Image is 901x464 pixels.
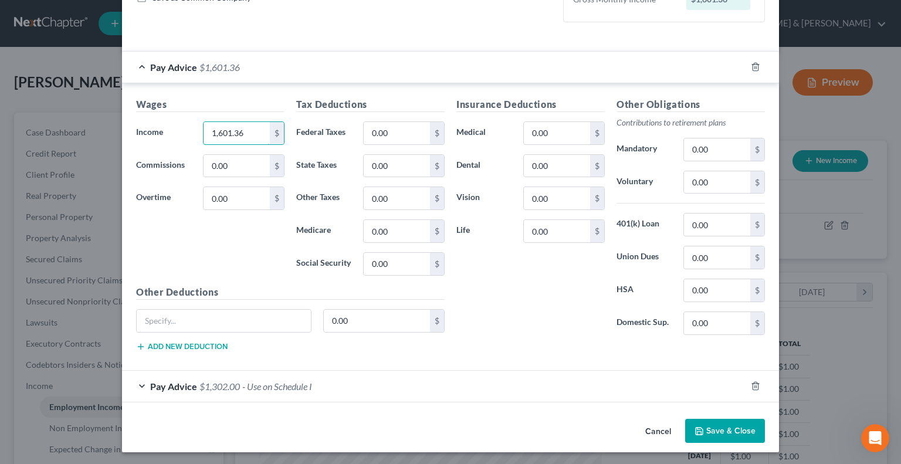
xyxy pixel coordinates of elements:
[204,155,270,177] input: 0.00
[290,121,357,145] label: Federal Taxes
[201,370,220,388] button: Send a message…
[204,187,270,209] input: 0.00
[450,154,517,178] label: Dental
[364,253,430,275] input: 0.00
[57,6,133,15] h1: [PERSON_NAME]
[290,187,357,210] label: Other Taxes
[861,424,889,452] iframe: Intercom live chat
[204,122,270,144] input: 0.00
[74,374,84,384] button: Start recording
[450,187,517,210] label: Vision
[456,97,605,112] h5: Insurance Deductions
[750,246,764,269] div: $
[290,154,357,178] label: State Taxes
[430,187,444,209] div: $
[57,15,109,26] p: Active 3h ago
[684,312,750,334] input: 0.00
[617,97,765,112] h5: Other Obligations
[450,121,517,145] label: Medical
[290,252,357,276] label: Social Security
[430,122,444,144] div: $
[19,218,116,225] div: [PERSON_NAME] • 11h ago
[199,62,240,73] span: $1,601.36
[270,155,284,177] div: $
[364,187,430,209] input: 0.00
[19,100,167,121] b: 🚨ATTN: [GEOGRAPHIC_DATA] of [US_STATE]
[750,138,764,161] div: $
[611,171,678,194] label: Voluntary
[684,138,750,161] input: 0.00
[684,214,750,236] input: 0.00
[636,420,680,443] button: Cancel
[270,122,284,144] div: $
[290,219,357,243] label: Medicare
[364,155,430,177] input: 0.00
[9,92,192,215] div: 🚨ATTN: [GEOGRAPHIC_DATA] of [US_STATE]The court has added a new Credit Counseling Field that we n...
[750,312,764,334] div: $
[611,138,678,161] label: Mandatory
[137,310,311,332] input: Specify...
[364,220,430,242] input: 0.00
[242,381,312,392] span: - Use on Schedule I
[10,350,225,370] textarea: Message…
[270,187,284,209] div: $
[524,220,590,242] input: 0.00
[684,246,750,269] input: 0.00
[750,214,764,236] div: $
[750,279,764,302] div: $
[590,187,604,209] div: $
[56,374,65,384] button: Upload attachment
[136,97,284,112] h5: Wages
[296,97,445,112] h5: Tax Deductions
[184,5,206,27] button: Home
[130,187,197,210] label: Overtime
[430,220,444,242] div: $
[364,122,430,144] input: 0.00
[611,246,678,269] label: Union Dues
[590,220,604,242] div: $
[450,219,517,243] label: Life
[430,155,444,177] div: $
[150,381,197,392] span: Pay Advice
[611,279,678,302] label: HSA
[18,374,28,384] button: Emoji picker
[136,342,228,351] button: Add new deduction
[19,128,183,208] div: The court has added a new Credit Counseling Field that we need to update upon filing. Please remo...
[590,155,604,177] div: $
[199,381,240,392] span: $1,302.00
[684,171,750,194] input: 0.00
[37,374,46,384] button: Gif picker
[524,122,590,144] input: 0.00
[750,171,764,194] div: $
[685,419,765,443] button: Save & Close
[33,6,52,25] img: Profile image for Katie
[617,117,765,128] p: Contributions to retirement plans
[324,310,431,332] input: 0.00
[150,62,197,73] span: Pay Advice
[8,5,30,27] button: go back
[684,279,750,302] input: 0.00
[136,285,445,300] h5: Other Deductions
[611,213,678,236] label: 401(k) Loan
[130,154,197,178] label: Commissions
[430,310,444,332] div: $
[524,155,590,177] input: 0.00
[524,187,590,209] input: 0.00
[590,122,604,144] div: $
[206,5,227,26] div: Close
[611,311,678,335] label: Domestic Sup.
[430,253,444,275] div: $
[136,127,163,137] span: Income
[9,92,225,241] div: Katie says…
